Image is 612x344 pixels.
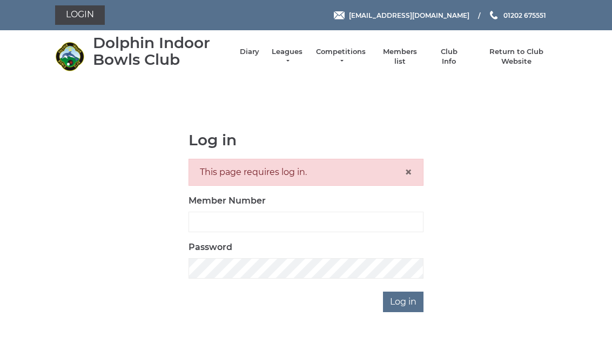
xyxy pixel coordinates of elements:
img: Email [334,11,345,19]
a: Diary [240,47,259,57]
a: Competitions [315,47,367,66]
a: Members list [378,47,422,66]
a: Phone us 01202 675551 [488,10,546,21]
div: This page requires log in. [189,159,423,186]
h1: Log in [189,132,423,149]
a: Return to Club Website [475,47,557,66]
label: Password [189,241,232,254]
a: Club Info [433,47,465,66]
label: Member Number [189,194,266,207]
span: 01202 675551 [503,11,546,19]
span: × [405,164,412,180]
button: Close [405,166,412,179]
a: Leagues [270,47,304,66]
a: Login [55,5,105,25]
div: Dolphin Indoor Bowls Club [93,35,229,68]
a: Email [EMAIL_ADDRESS][DOMAIN_NAME] [334,10,469,21]
img: Dolphin Indoor Bowls Club [55,42,85,71]
img: Phone us [490,11,497,19]
input: Log in [383,292,423,312]
span: [EMAIL_ADDRESS][DOMAIN_NAME] [349,11,469,19]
